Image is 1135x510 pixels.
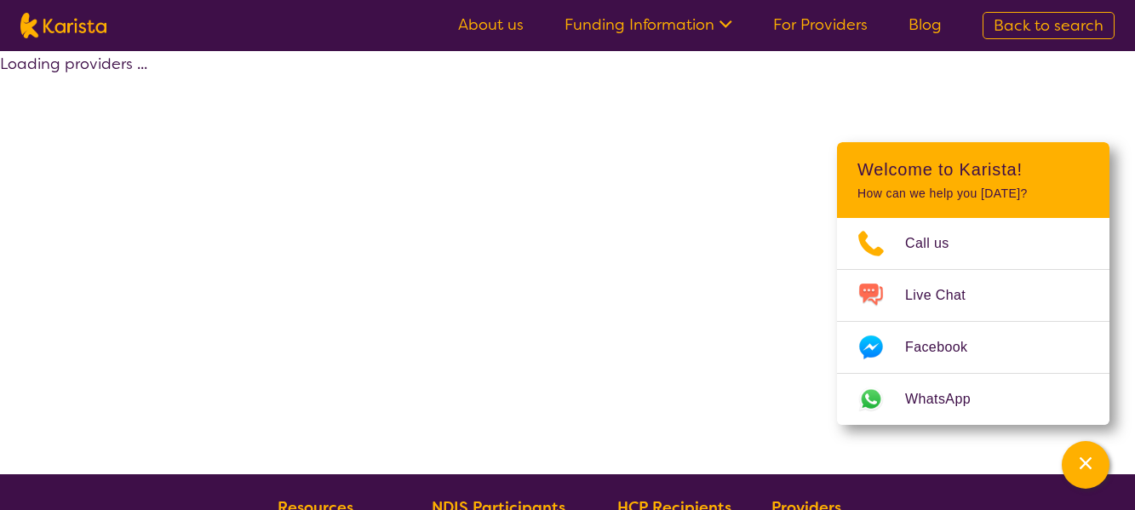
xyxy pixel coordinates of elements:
span: WhatsApp [905,387,991,412]
a: For Providers [773,14,868,35]
button: Channel Menu [1062,441,1109,489]
a: Back to search [983,12,1115,39]
a: Funding Information [565,14,732,35]
a: About us [458,14,524,35]
a: Blog [909,14,942,35]
a: Web link opens in a new tab. [837,374,1109,425]
span: Call us [905,231,970,256]
span: Back to search [994,15,1103,36]
div: Channel Menu [837,142,1109,425]
p: How can we help you [DATE]? [857,186,1089,201]
img: Karista logo [20,13,106,38]
h2: Welcome to Karista! [857,159,1089,180]
span: Live Chat [905,283,986,308]
ul: Choose channel [837,218,1109,425]
span: Facebook [905,335,988,360]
